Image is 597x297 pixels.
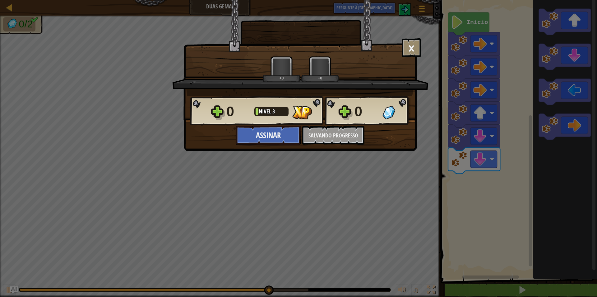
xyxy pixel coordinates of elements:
button: Assinar [236,126,301,145]
span: Nível [259,108,272,115]
div: +0 [303,76,338,80]
button: × [402,38,421,57]
span: 3 [272,108,275,115]
div: +0 [264,76,299,80]
div: 0 [226,102,251,122]
img: XP Ganho [292,106,312,119]
div: 0 [354,102,379,122]
img: Gemas Ganhas [382,106,395,119]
